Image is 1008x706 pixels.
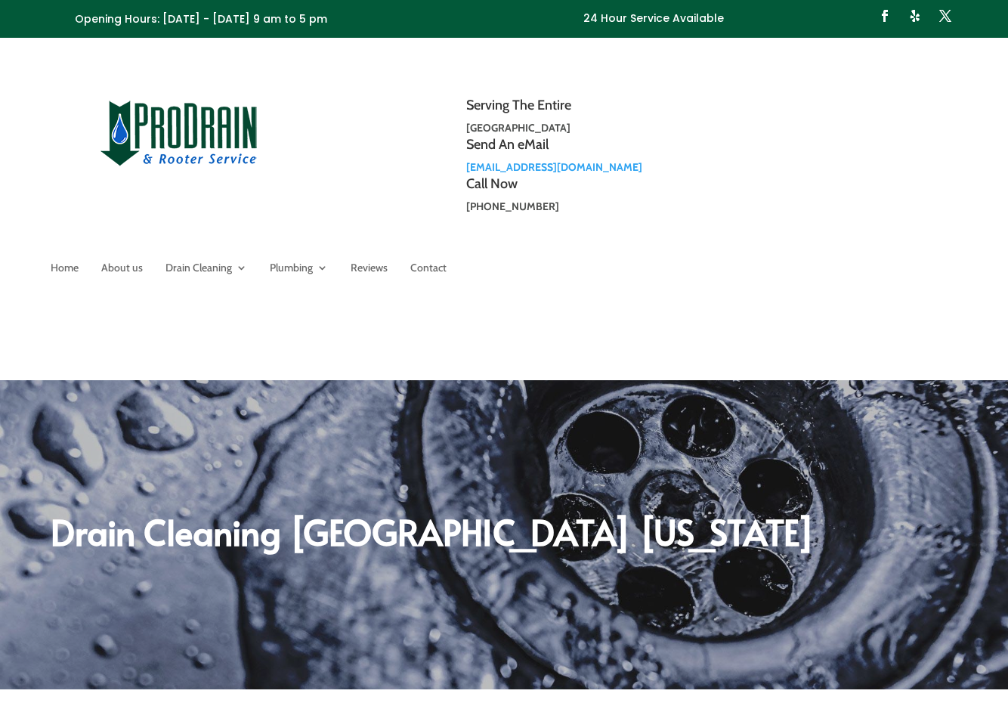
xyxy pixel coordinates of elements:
[270,262,328,279] a: Plumbing
[873,4,897,28] a: Follow on Facebook
[51,514,958,556] h2: Drain Cleaning [GEOGRAPHIC_DATA] [US_STATE]
[165,262,247,279] a: Drain Cleaning
[466,160,642,174] a: [EMAIL_ADDRESS][DOMAIN_NAME]
[933,4,957,28] a: Follow on X
[101,262,143,279] a: About us
[351,262,388,279] a: Reviews
[466,200,559,213] strong: [PHONE_NUMBER]
[51,262,79,279] a: Home
[903,4,927,28] a: Follow on Yelp
[100,98,258,166] img: site-logo-100h
[75,11,327,26] span: Opening Hours: [DATE] - [DATE] 9 am to 5 pm
[410,262,447,279] a: Contact
[583,10,724,28] p: 24 Hour Service Available
[466,121,570,135] strong: [GEOGRAPHIC_DATA]
[466,97,571,113] span: Serving The Entire
[466,136,549,153] span: Send An eMail
[466,175,518,192] span: Call Now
